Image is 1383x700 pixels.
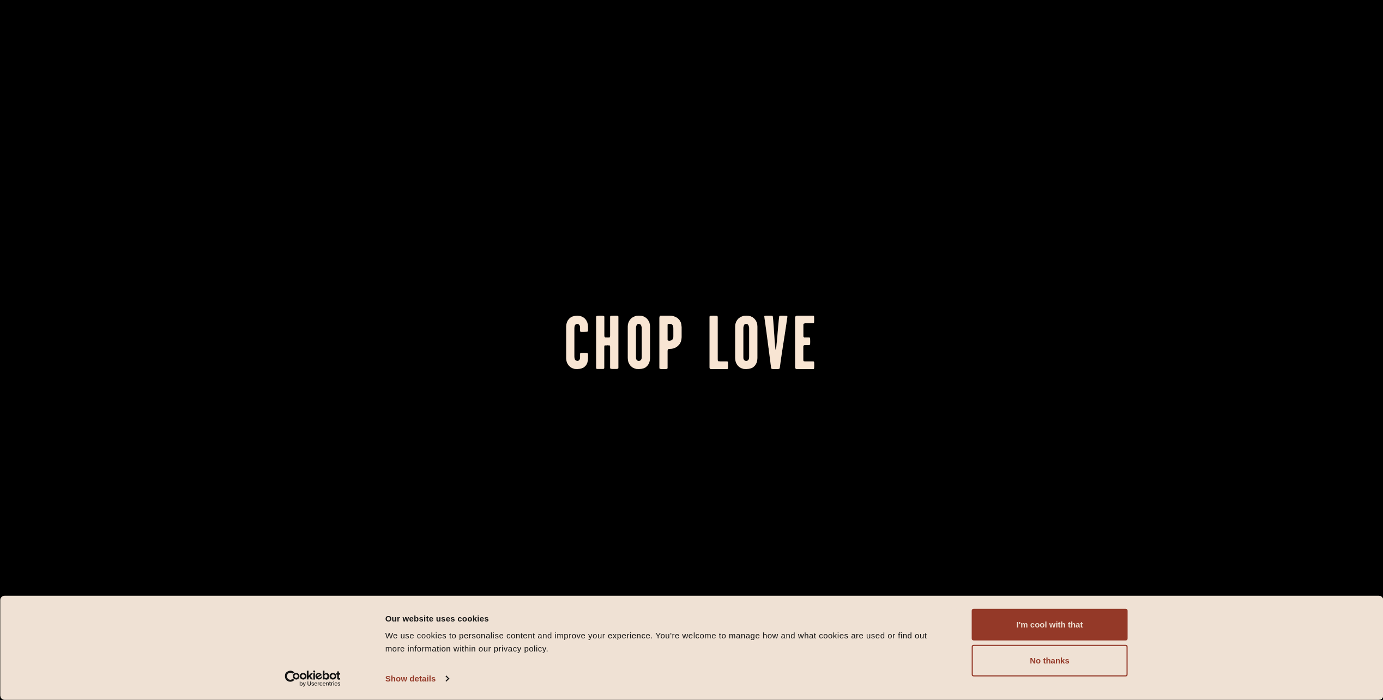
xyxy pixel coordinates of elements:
a: Show details [385,671,449,687]
button: No thanks [972,645,1128,677]
button: I'm cool with that [972,609,1128,641]
a: Usercentrics Cookiebot - opens in a new window [265,671,360,687]
div: We use cookies to personalise content and improve your experience. You're welcome to manage how a... [385,629,947,655]
div: Our website uses cookies [385,612,947,625]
